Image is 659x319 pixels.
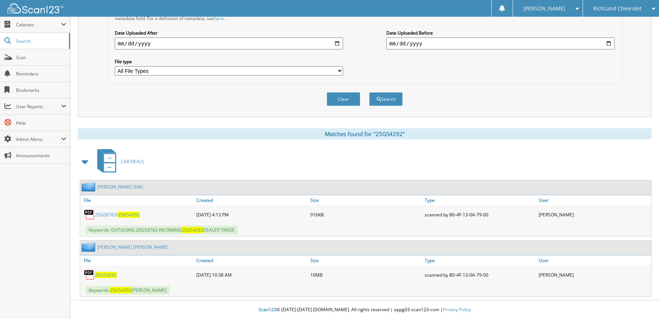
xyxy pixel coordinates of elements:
div: [PERSON_NAME] [537,207,651,222]
span: 25GS4292 [110,287,132,293]
a: User [537,195,651,205]
div: © [DATE]-[DATE] [DOMAIN_NAME]. All rights reserved | appg03-scan123-com | [70,301,659,319]
div: scanned by B0-4F-13-0A-79-00 [423,207,537,222]
iframe: Chat Widget [622,283,659,319]
img: PDF.png [84,209,95,220]
a: here [214,15,224,22]
img: PDF.png [84,269,95,280]
a: Created [194,255,309,265]
img: folder2.png [82,182,97,191]
a: Type [423,255,537,265]
a: Type [423,195,537,205]
div: Matches found for "25GS4292" [78,128,652,139]
div: scanned by B0-4F-13-0A-79-00 [423,267,537,282]
span: 25GS4292 [181,227,203,233]
a: Size [308,195,423,205]
label: File type [115,58,343,65]
input: end [386,38,615,49]
button: Search [369,92,403,106]
div: [DATE] 4:13 PM [194,207,309,222]
a: File [80,255,194,265]
span: Search [16,38,65,44]
a: Privacy Policy [443,306,471,313]
span: Help [16,120,66,126]
label: Date Uploaded Before [386,30,615,36]
a: CAR DEALS [93,147,144,176]
a: File [80,195,194,205]
span: Announcements [16,152,66,159]
a: Created [194,195,309,205]
img: folder2.png [82,242,97,252]
div: 10MB [308,267,423,282]
span: User Reports [16,103,61,110]
span: Reminders [16,71,66,77]
a: 25GS8763/25GS4292 [95,212,140,218]
a: User [537,255,651,265]
img: scan123-logo-white.svg [7,3,63,13]
span: CAR DEALS [121,158,144,165]
span: Admin Menu [16,136,61,142]
a: [PERSON_NAME] GMC [97,184,144,190]
span: [PERSON_NAME] [523,6,565,11]
span: RichLand Chevrolet [593,6,641,11]
a: Size [308,255,423,265]
a: 25GS4292 [95,272,117,278]
div: 916KB [308,207,423,222]
a: [PERSON_NAME] [PERSON_NAME] [97,244,168,250]
div: [PERSON_NAME] [537,267,651,282]
span: Keywords: [PERSON_NAME] [86,286,169,294]
span: Keywords: OUTGOING 25GS8763 INCOMING DEALER TRADE [86,226,238,234]
span: Scan123 [259,306,276,313]
span: 25GS4292 [118,212,140,218]
label: Date Uploaded After [115,30,343,36]
span: Bookmarks [16,87,66,93]
button: Clear [327,92,360,106]
span: Scan [16,54,66,61]
span: Cabinets [16,22,61,28]
input: start [115,38,343,49]
div: [DATE] 10:38 AM [194,267,309,282]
